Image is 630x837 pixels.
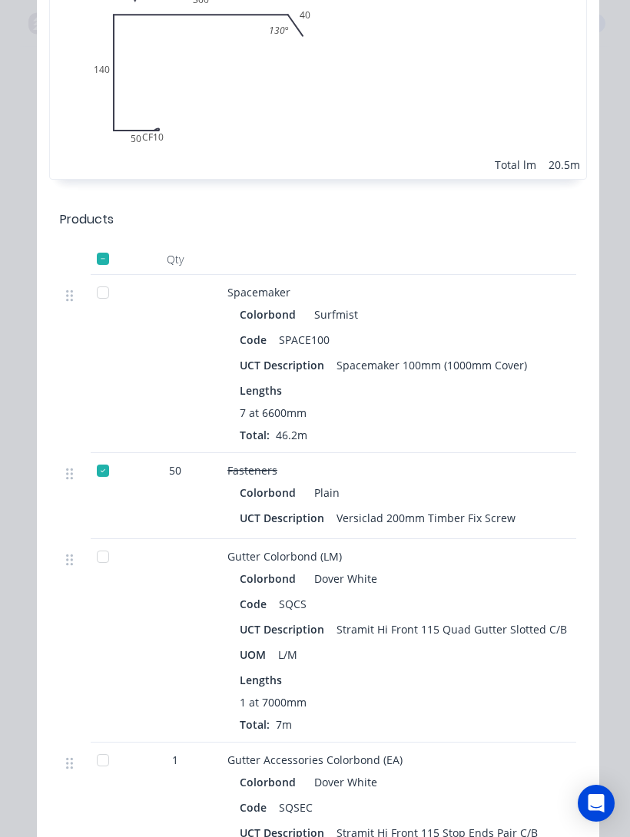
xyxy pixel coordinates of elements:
[240,593,273,615] div: Code
[308,771,377,793] div: Dover White
[240,672,282,688] span: Lengths
[227,549,342,564] span: Gutter Colorbond (LM)
[273,593,313,615] div: SQCS
[240,405,307,421] span: 7 at 6600mm
[549,157,580,173] div: 20.5m
[240,796,273,819] div: Code
[240,428,270,442] span: Total:
[129,244,221,275] div: Qty
[273,796,319,819] div: SQSEC
[273,329,336,351] div: SPACE100
[240,382,282,399] span: Lengths
[240,481,302,504] div: Colorbond
[495,157,536,173] div: Total lm
[240,771,302,793] div: Colorbond
[578,785,615,822] div: Open Intercom Messenger
[240,694,307,710] span: 1 at 7000mm
[240,329,273,351] div: Code
[240,618,330,640] div: UCT Description
[270,428,313,442] span: 46.2m
[240,303,302,326] div: Colorbond
[240,717,270,732] span: Total:
[240,567,302,590] div: Colorbond
[308,303,358,326] div: Surfmist
[330,507,522,529] div: Versiclad 200mm Timber Fix Screw
[169,462,181,478] span: 50
[60,210,114,229] div: Products
[240,643,272,666] div: UOM
[240,507,330,529] div: UCT Description
[308,481,340,504] div: Plain
[330,618,573,640] div: Stramit Hi Front 115 Quad Gutter Slotted C/B
[227,285,290,299] span: Spacemaker
[172,752,178,768] span: 1
[330,354,533,376] div: Spacemaker 100mm (1000mm Cover)
[240,354,330,376] div: UCT Description
[227,753,403,767] span: Gutter Accessories Colorbond (EA)
[227,463,277,478] span: Fasteners
[270,717,298,732] span: 7m
[308,567,377,590] div: Dover White
[272,643,303,666] div: L/M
